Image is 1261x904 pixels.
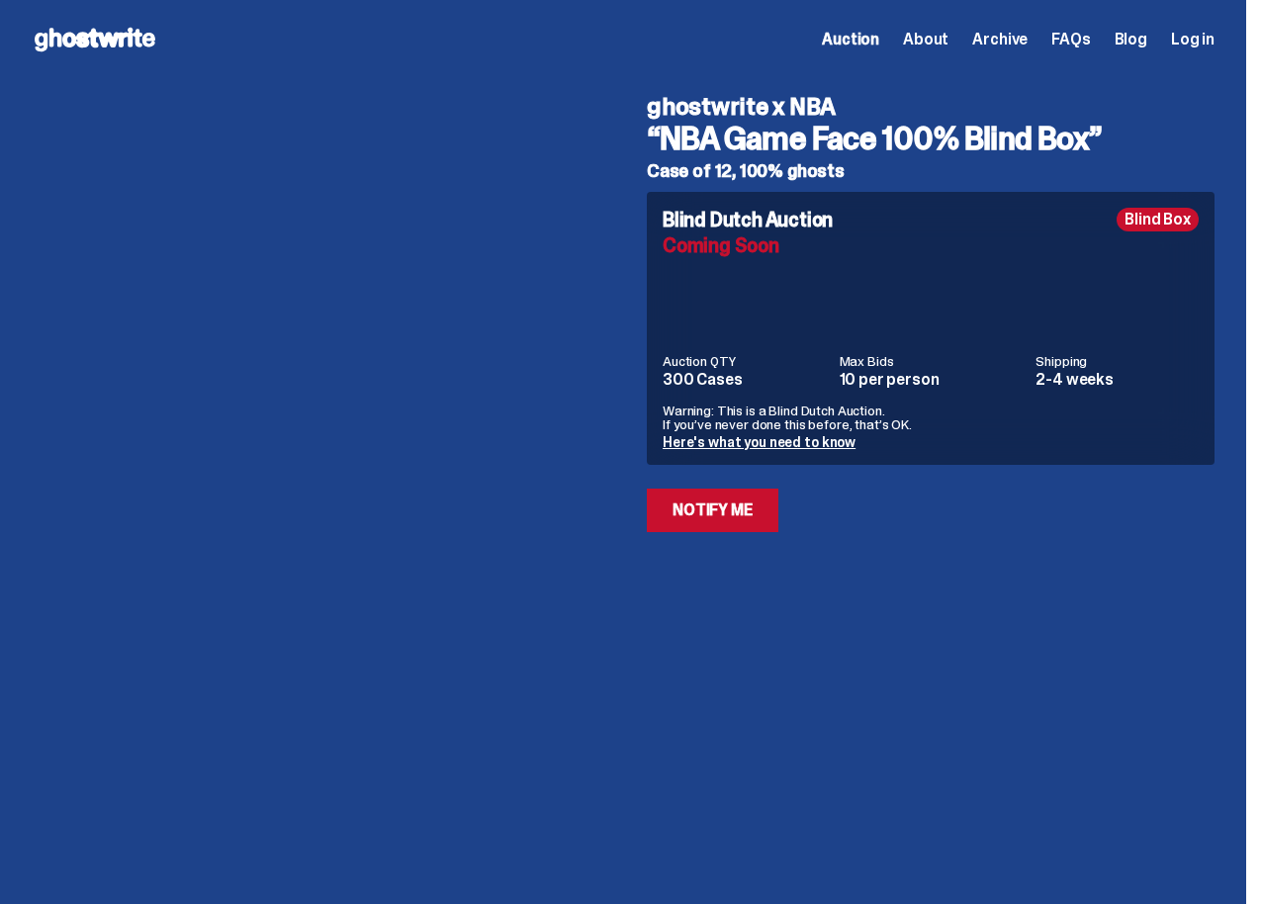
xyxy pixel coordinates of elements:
p: Warning: This is a Blind Dutch Auction. If you’ve never done this before, that’s OK. [663,404,1199,431]
h3: “NBA Game Face 100% Blind Box” [647,123,1215,154]
a: Archive [972,32,1028,47]
h5: Case of 12, 100% ghosts [647,162,1215,180]
a: FAQs [1051,32,1090,47]
dt: Max Bids [840,354,1025,368]
dd: 300 Cases [663,372,828,388]
dd: 10 per person [840,372,1025,388]
div: Coming Soon [663,235,1199,255]
a: Auction [822,32,879,47]
a: Here's what you need to know [663,433,856,451]
a: About [903,32,948,47]
a: Log in [1171,32,1215,47]
a: Notify Me [647,489,778,532]
h4: ghostwrite x NBA [647,95,1215,119]
dt: Auction QTY [663,354,828,368]
a: Blog [1115,32,1147,47]
h4: Blind Dutch Auction [663,210,833,229]
div: Blind Box [1117,208,1199,231]
dd: 2-4 weeks [1036,372,1199,388]
dt: Shipping [1036,354,1199,368]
